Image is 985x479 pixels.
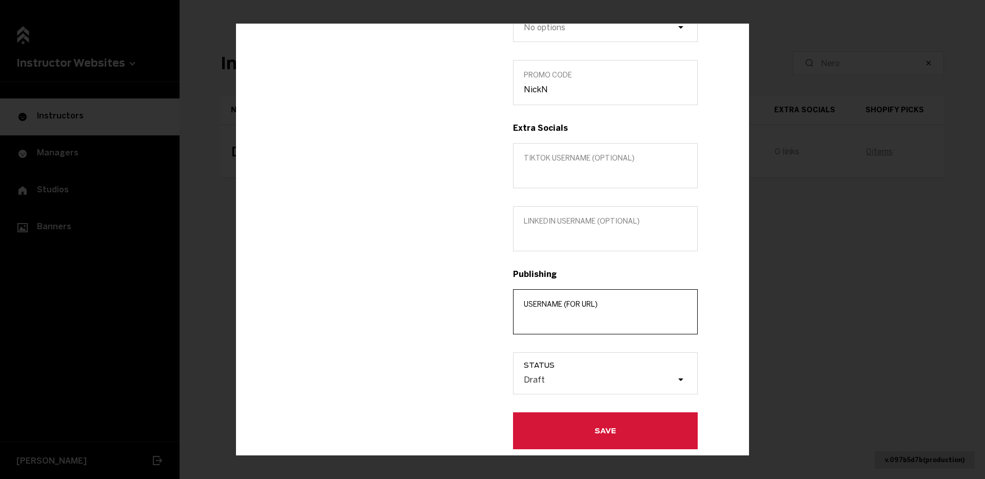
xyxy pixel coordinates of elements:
[513,269,698,279] h3: Publishing
[524,154,687,163] span: TikTok username (optional)
[524,231,687,241] input: LinkedIn username (optional)
[524,300,687,309] span: Username (for url)
[524,85,687,94] input: Promo Code
[524,374,545,384] div: Draft
[524,361,697,369] span: Status
[524,314,687,324] input: Username (for url)
[236,24,749,455] div: Example Modal
[524,168,687,177] input: TikTok username (optional)
[524,217,687,226] span: LinkedIn username (optional)
[524,71,687,79] span: Promo Code
[513,123,698,133] h3: Extra Socials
